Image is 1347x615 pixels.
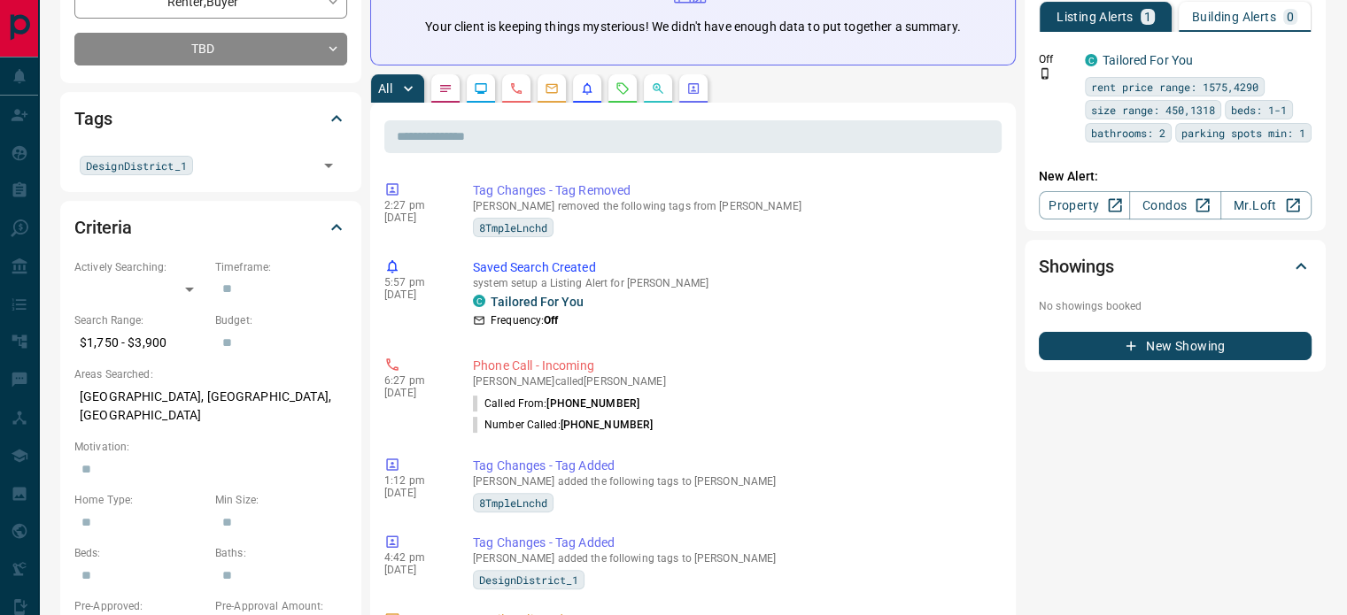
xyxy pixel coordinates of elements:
[215,545,347,561] p: Baths:
[473,258,995,277] p: Saved Search Created
[1039,191,1130,219] a: Property
[474,81,488,96] svg: Lead Browsing Activity
[491,295,584,309] a: Tailored For You
[384,564,446,576] p: [DATE]
[1085,54,1097,66] div: condos.ca
[479,571,578,588] span: DesignDistrict_1
[86,157,187,174] span: DesignDistrict_1
[438,81,453,96] svg: Notes
[74,492,206,508] p: Home Type:
[215,259,347,275] p: Timeframe:
[1144,11,1151,23] p: 1
[378,82,392,95] p: All
[74,213,132,242] h2: Criteria
[473,277,995,289] p: system setup a Listing Alert for [PERSON_NAME]
[74,439,347,455] p: Motivation:
[473,181,995,200] p: Tag Changes - Tag Removed
[479,494,547,511] span: 8TmpleLnchd
[1231,101,1287,119] span: beds: 1-1
[545,81,559,96] svg: Emails
[473,396,639,411] p: Called From:
[561,419,654,431] span: [PHONE_NUMBER]
[384,387,446,399] p: [DATE]
[1039,332,1312,360] button: New Showing
[74,312,206,328] p: Search Range:
[74,104,112,133] h2: Tags
[215,312,347,328] p: Budget:
[1039,167,1312,186] p: New Alert:
[473,457,995,475] p: Tag Changes - Tag Added
[215,598,347,614] p: Pre-Approval Amount:
[1057,11,1134,23] p: Listing Alerts
[74,328,206,357] p: $1,750 - $3,900
[473,417,653,433] p: Number Called:
[1091,78,1258,96] span: rent price range: 1575,4290
[544,314,558,327] strong: Off
[473,200,995,212] p: [PERSON_NAME] removed the following tags from [PERSON_NAME]
[491,312,558,328] p: Frequency:
[215,492,347,508] p: Min Size:
[546,397,639,410] span: [PHONE_NUMBER]
[1103,53,1193,67] a: Tailored For You
[686,81,701,96] svg: Agent Actions
[74,545,206,561] p: Beds:
[74,206,347,249] div: Criteria
[384,474,446,487] p: 1:12 pm
[74,382,347,430] p: [GEOGRAPHIC_DATA], [GEOGRAPHIC_DATA], [GEOGRAPHIC_DATA]
[473,552,995,565] p: [PERSON_NAME] added the following tags to [PERSON_NAME]
[473,375,995,388] p: [PERSON_NAME] called [PERSON_NAME]
[74,259,206,275] p: Actively Searching:
[1220,191,1312,219] a: Mr.Loft
[509,81,523,96] svg: Calls
[1039,245,1312,288] div: Showings
[316,153,341,178] button: Open
[473,475,995,488] p: [PERSON_NAME] added the following tags to [PERSON_NAME]
[1091,101,1215,119] span: size range: 450,1318
[1287,11,1294,23] p: 0
[1039,252,1114,281] h2: Showings
[1181,124,1305,142] span: parking spots min: 1
[384,288,446,301] p: [DATE]
[74,33,347,65] div: TBD
[473,534,995,552] p: Tag Changes - Tag Added
[580,81,594,96] svg: Listing Alerts
[384,276,446,288] p: 5:57 pm
[425,18,960,36] p: Your client is keeping things mysterious! We didn't have enough data to put together a summary.
[384,487,446,499] p: [DATE]
[1192,11,1276,23] p: Building Alerts
[473,357,995,375] p: Phone Call - Incoming
[384,199,446,211] p: 2:27 pm
[74,97,347,140] div: Tags
[1129,191,1220,219] a: Condos
[1091,124,1165,142] span: bathrooms: 2
[651,81,665,96] svg: Opportunities
[615,81,630,96] svg: Requests
[384,211,446,224] p: [DATE]
[1039,67,1051,80] svg: Push Notification Only
[473,295,485,307] div: condos.ca
[1039,298,1312,314] p: No showings booked
[479,219,547,236] span: 8TmpleLnchd
[74,366,347,382] p: Areas Searched:
[384,551,446,564] p: 4:42 pm
[1039,51,1074,67] p: Off
[384,374,446,387] p: 6:27 pm
[74,598,206,614] p: Pre-Approved:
